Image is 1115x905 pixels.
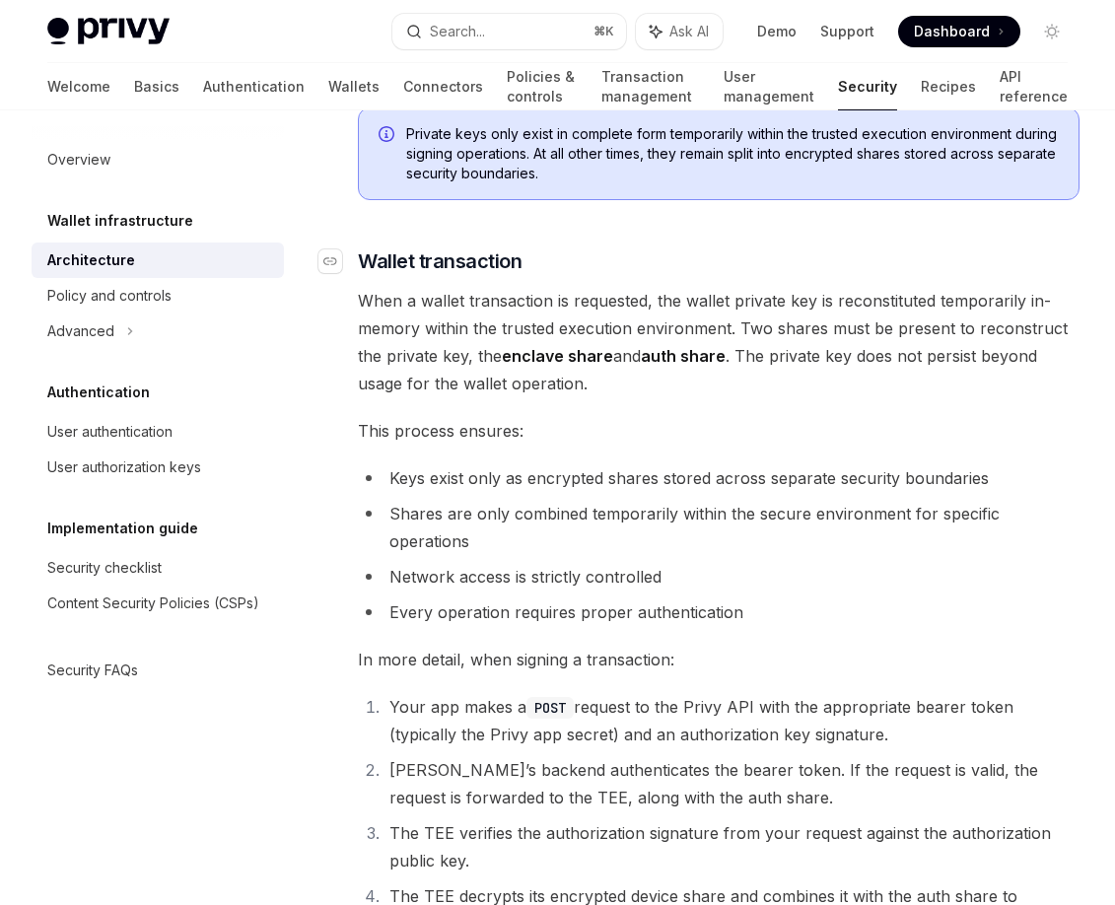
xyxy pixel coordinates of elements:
h5: Authentication [47,381,150,404]
a: Authentication [203,63,305,110]
a: Wallets [328,63,380,110]
a: Welcome [47,63,110,110]
a: API reference [1000,63,1068,110]
span: When a wallet transaction is requested, the wallet private key is reconstituted temporarily in-me... [358,287,1080,397]
a: Transaction management [601,63,700,110]
li: The TEE verifies the authorization signature from your request against the authorization public key. [383,819,1080,874]
div: Search... [430,20,485,43]
div: Advanced [47,319,114,343]
li: [PERSON_NAME]’s backend authenticates the bearer token. If the request is valid, the request is f... [383,756,1080,811]
a: Dashboard [898,16,1020,47]
span: This process ensures: [358,417,1080,445]
span: ⌘ K [593,24,614,39]
div: Security FAQs [47,659,138,682]
a: User management [724,63,814,110]
a: Recipes [921,63,976,110]
div: Content Security Policies (CSPs) [47,592,259,615]
div: Policy and controls [47,284,172,308]
a: User authentication [32,414,284,450]
span: Dashboard [914,22,990,41]
button: Ask AI [636,14,723,49]
li: Every operation requires proper authentication [358,598,1080,626]
div: Security checklist [47,556,162,580]
div: Architecture [47,248,135,272]
div: Overview [47,148,110,172]
li: Your app makes a request to the Privy API with the appropriate bearer token (typically the Privy ... [383,693,1080,748]
a: Navigate to header [318,247,358,275]
img: light logo [47,18,170,45]
a: Architecture [32,243,284,278]
a: Overview [32,142,284,177]
span: In more detail, when signing a transaction: [358,646,1080,673]
h5: Implementation guide [47,517,198,540]
svg: Info [379,126,398,146]
li: Shares are only combined temporarily within the secure environment for specific operations [358,500,1080,555]
code: POST [526,697,574,719]
a: Connectors [403,63,483,110]
strong: enclave share [502,346,613,366]
a: Support [820,22,874,41]
a: Demo [757,22,797,41]
a: Security [838,63,897,110]
a: Policies & controls [507,63,578,110]
span: Wallet transaction [358,247,522,275]
div: User authentication [47,420,173,444]
div: User authorization keys [47,455,201,479]
span: Private keys only exist in complete form temporarily within the trusted execution environment dur... [406,124,1059,183]
a: Security checklist [32,550,284,586]
li: Keys exist only as encrypted shares stored across separate security boundaries [358,464,1080,492]
a: User authorization keys [32,450,284,485]
span: Ask AI [669,22,709,41]
a: Basics [134,63,179,110]
li: Network access is strictly controlled [358,563,1080,591]
a: Security FAQs [32,653,284,688]
button: Search...⌘K [392,14,625,49]
a: Content Security Policies (CSPs) [32,586,284,621]
strong: auth share [641,346,726,366]
button: Toggle dark mode [1036,16,1068,47]
a: Policy and controls [32,278,284,313]
h5: Wallet infrastructure [47,209,193,233]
